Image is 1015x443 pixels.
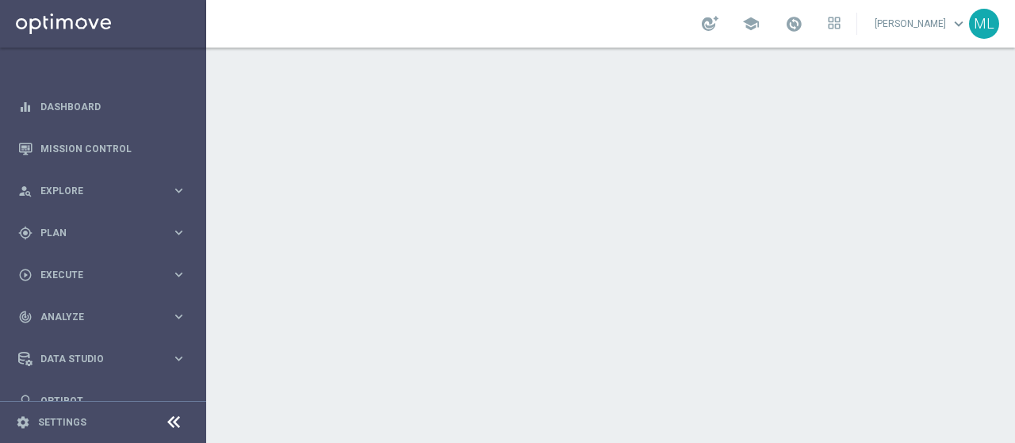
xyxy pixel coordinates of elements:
span: Execute [40,270,171,280]
a: Optibot [40,380,186,422]
i: equalizer [18,100,33,114]
i: play_circle_outline [18,268,33,282]
i: keyboard_arrow_right [171,309,186,324]
i: lightbulb [18,394,33,408]
button: Data Studio keyboard_arrow_right [17,353,187,365]
a: [PERSON_NAME]keyboard_arrow_down [873,12,969,36]
button: track_changes Analyze keyboard_arrow_right [17,311,187,323]
div: Mission Control [18,128,186,170]
i: track_changes [18,310,33,324]
button: Mission Control [17,143,187,155]
span: Explore [40,186,171,196]
button: equalizer Dashboard [17,101,187,113]
button: person_search Explore keyboard_arrow_right [17,185,187,197]
i: keyboard_arrow_right [171,351,186,366]
a: Mission Control [40,128,186,170]
div: Plan [18,226,171,240]
div: ML [969,9,999,39]
a: Dashboard [40,86,186,128]
button: play_circle_outline Execute keyboard_arrow_right [17,269,187,281]
span: keyboard_arrow_down [950,15,967,32]
i: keyboard_arrow_right [171,183,186,198]
span: Analyze [40,312,171,322]
div: Data Studio [18,352,171,366]
span: Plan [40,228,171,238]
i: keyboard_arrow_right [171,267,186,282]
div: Analyze [18,310,171,324]
span: Data Studio [40,354,171,364]
i: gps_fixed [18,226,33,240]
i: person_search [18,184,33,198]
span: school [742,15,760,32]
div: Dashboard [18,86,186,128]
div: Execute [18,268,171,282]
div: Explore [18,184,171,198]
i: settings [16,415,30,430]
i: keyboard_arrow_right [171,225,186,240]
a: Settings [38,418,86,427]
button: gps_fixed Plan keyboard_arrow_right [17,227,187,239]
button: lightbulb Optibot [17,395,187,407]
div: Optibot [18,380,186,422]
